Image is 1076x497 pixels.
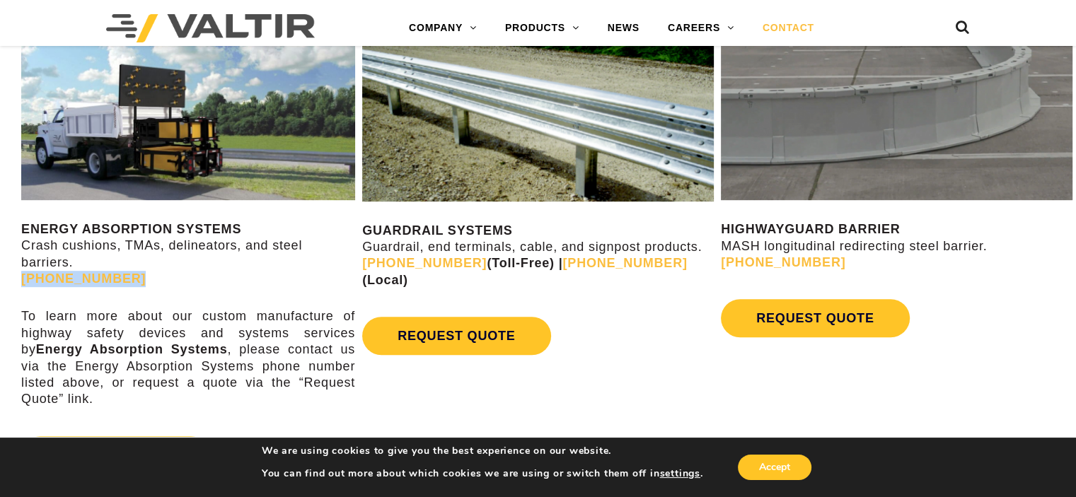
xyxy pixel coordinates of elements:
strong: Energy Absorption Systems [36,342,228,356]
strong: ENERGY ABSORPTION SYSTEMS [21,222,241,236]
p: We are using cookies to give you the best experience on our website. [262,445,703,457]
strong: HIGHWAYGUARD BARRIER [721,222,900,236]
a: COMPANY [395,14,491,42]
img: Radius-Barrier-Section-Highwayguard3 [721,25,1072,200]
a: PRODUCTS [491,14,594,42]
p: Guardrail, end terminals, cable, and signpost products. [362,223,714,289]
p: MASH longitudinal redirecting steel barrier. [721,221,1072,271]
a: [PHONE_NUMBER] [562,256,687,270]
img: Guardrail Contact Us Page Image [362,25,714,201]
a: CAREERS [654,14,748,42]
a: NEWS [594,14,654,42]
strong: GUARDRAIL SYSTEMS [362,223,512,238]
a: CONTACT [748,14,828,42]
img: SS180M Contact Us Page Image [21,25,355,200]
img: Valtir [106,14,315,42]
p: Crash cushions, TMAs, delineators, and steel barriers. [21,221,355,288]
button: Accept [738,455,811,480]
p: To learn more about our custom manufacture of highway safety devices and systems services by , pl... [21,308,355,407]
a: [PHONE_NUMBER] [21,271,146,286]
a: [PHONE_NUMBER] [362,256,487,270]
strong: (Toll-Free) | (Local) [362,256,688,286]
a: REQUEST QUOTE [21,436,209,474]
p: You can find out more about which cookies we are using or switch them off in . [262,467,703,480]
a: REQUEST QUOTE [362,317,550,355]
a: [PHONE_NUMBER] [721,255,845,269]
a: REQUEST QUOTE [721,299,909,337]
button: settings [659,467,700,480]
